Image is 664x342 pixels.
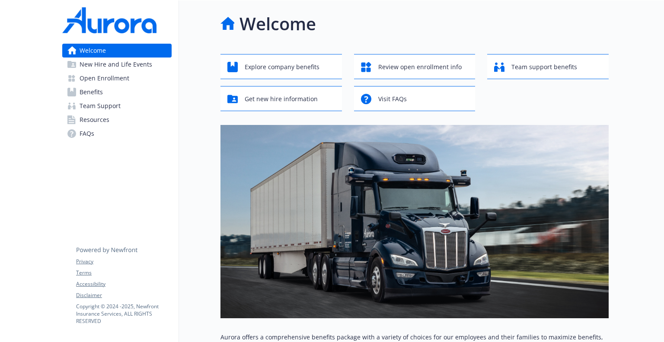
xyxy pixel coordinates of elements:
a: Disclaimer [76,291,171,299]
a: Accessibility [76,280,171,288]
span: Get new hire information [245,91,318,107]
a: Resources [62,113,172,127]
span: Team support benefits [511,59,577,75]
a: FAQs [62,127,172,141]
button: Explore company benefits [220,54,342,79]
a: Benefits [62,85,172,99]
span: Open Enrollment [80,71,129,85]
a: Terms [76,269,171,277]
button: Team support benefits [487,54,609,79]
a: Open Enrollment [62,71,172,85]
span: Team Support [80,99,121,113]
span: New Hire and Life Events [80,58,152,71]
a: Welcome [62,44,172,58]
span: Review open enrollment info [378,59,462,75]
span: Benefits [80,85,103,99]
a: Privacy [76,258,171,265]
span: Visit FAQs [378,91,407,107]
img: overview page banner [220,125,609,318]
button: Review open enrollment info [354,54,476,79]
span: FAQs [80,127,94,141]
a: Team Support [62,99,172,113]
h1: Welcome [239,11,316,37]
span: Resources [80,113,109,127]
span: Explore company benefits [245,59,319,75]
a: New Hire and Life Events [62,58,172,71]
button: Get new hire information [220,86,342,111]
p: Copyright © 2024 - 2025 , Newfront Insurance Services, ALL RIGHTS RESERVED [76,303,171,325]
button: Visit FAQs [354,86,476,111]
span: Welcome [80,44,106,58]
